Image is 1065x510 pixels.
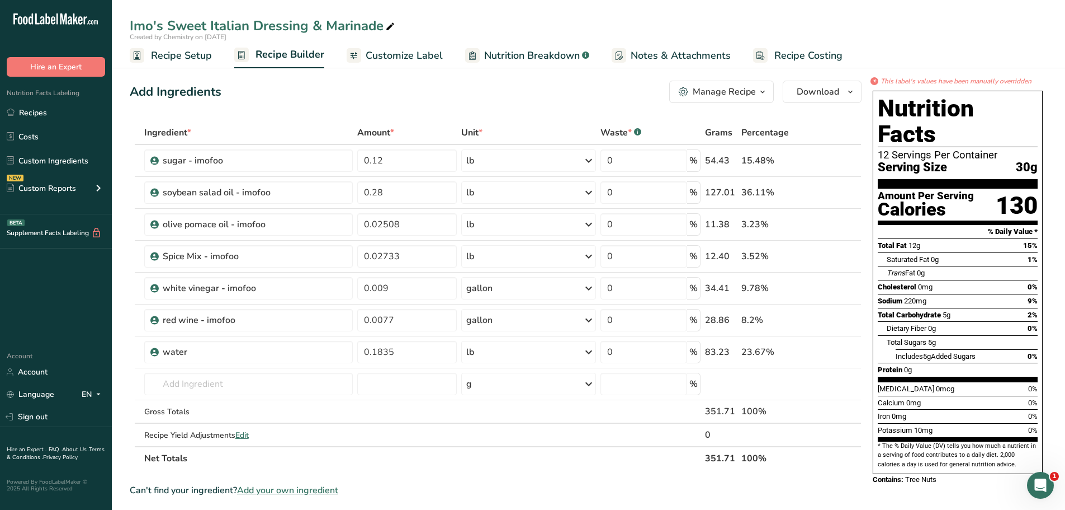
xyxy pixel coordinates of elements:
span: Dietary Fiber [887,324,926,333]
span: Amount [357,126,394,139]
span: 9% [1028,297,1038,305]
span: Ingredient [144,126,191,139]
span: 0g [931,255,939,264]
div: gallon [466,282,493,295]
div: 83.23 [705,345,737,359]
a: FAQ . [49,446,62,453]
span: 0% [1028,324,1038,333]
span: Percentage [741,126,789,139]
div: 351.71 [705,405,737,418]
span: Created by Chemistry on [DATE] [130,32,226,41]
div: Imo's Sweet Italian Dressing & Marinade [130,16,397,36]
div: EN [82,388,105,401]
div: 34.41 [705,282,737,295]
span: Saturated Fat [887,255,929,264]
span: Add your own ingredient [237,484,338,497]
span: 2% [1028,311,1038,319]
span: 0% [1028,412,1038,420]
span: Notes & Attachments [631,48,731,63]
button: Manage Recipe [669,81,774,103]
span: 5g [928,338,936,347]
i: Trans [887,269,905,277]
div: sugar - imofoo [163,154,302,167]
a: Hire an Expert . [7,446,46,453]
div: gallon [466,314,493,327]
a: Customize Label [347,43,443,68]
span: Potassium [878,426,912,434]
div: Can't find your ingredient? [130,484,862,497]
a: Recipe Setup [130,43,212,68]
span: 30g [1016,161,1038,175]
div: Amount Per Serving [878,191,974,202]
div: Custom Reports [7,183,76,194]
div: 3.23% [741,218,808,231]
div: 100% [741,405,808,418]
a: Nutrition Breakdown [465,43,589,68]
span: Total Carbohydrate [878,311,941,319]
th: 100% [739,446,811,470]
div: water [163,345,302,359]
span: Recipe Builder [255,47,324,62]
span: Total Fat [878,241,907,250]
span: Recipe Setup [151,48,212,63]
button: Download [783,81,862,103]
div: 15.48% [741,154,808,167]
button: Hire an Expert [7,57,105,77]
span: Sodium [878,297,902,305]
span: Protein [878,366,902,374]
div: Waste [600,126,641,139]
section: * The % Daily Value (DV) tells you how much a nutrient in a serving of food contributes to a dail... [878,442,1038,469]
span: [MEDICAL_DATA] [878,385,934,393]
i: This label's values have been manually overridden [881,76,1031,86]
a: About Us . [62,446,89,453]
span: Edit [235,430,249,441]
div: lb [466,345,474,359]
div: 0 [705,428,737,442]
span: 0mg [918,283,933,291]
div: 11.38 [705,218,737,231]
span: 10mg [914,426,933,434]
span: Fat [887,269,915,277]
span: Serving Size [878,161,947,175]
span: Calcium [878,399,905,407]
a: Recipe Builder [234,42,324,69]
div: g [466,377,472,391]
div: 23.67% [741,345,808,359]
span: 0% [1028,352,1038,361]
a: Terms & Conditions . [7,446,105,461]
div: 36.11% [741,186,808,199]
span: Download [797,85,839,99]
div: 8.2% [741,314,808,327]
span: 0g [917,269,925,277]
div: lb [466,250,474,263]
span: 5g [943,311,950,319]
h1: Nutrition Facts [878,96,1038,147]
span: 0mcg [936,385,954,393]
div: Powered By FoodLabelMaker © 2025 All Rights Reserved [7,479,105,492]
span: 0% [1028,385,1038,393]
div: Add Ingredients [130,83,221,101]
span: 0mg [906,399,921,407]
span: Customize Label [366,48,443,63]
div: NEW [7,175,23,181]
a: Notes & Attachments [612,43,731,68]
span: 0% [1028,426,1038,434]
div: Gross Totals [144,406,353,418]
section: % Daily Value * [878,225,1038,238]
span: 12g [908,241,920,250]
th: 351.71 [703,446,739,470]
span: Iron [878,412,890,420]
span: Recipe Costing [774,48,842,63]
span: Contains: [873,475,903,484]
span: 220mg [904,297,926,305]
div: lb [466,218,474,231]
span: Tree Nuts [905,475,936,484]
a: Privacy Policy [43,453,78,461]
span: Total Sugars [887,338,926,347]
span: 0g [904,366,912,374]
a: Recipe Costing [753,43,842,68]
div: 12 Servings Per Container [878,149,1038,161]
div: lb [466,154,474,167]
span: Cholesterol [878,283,916,291]
div: soybean salad oil - imofoo [163,186,302,199]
